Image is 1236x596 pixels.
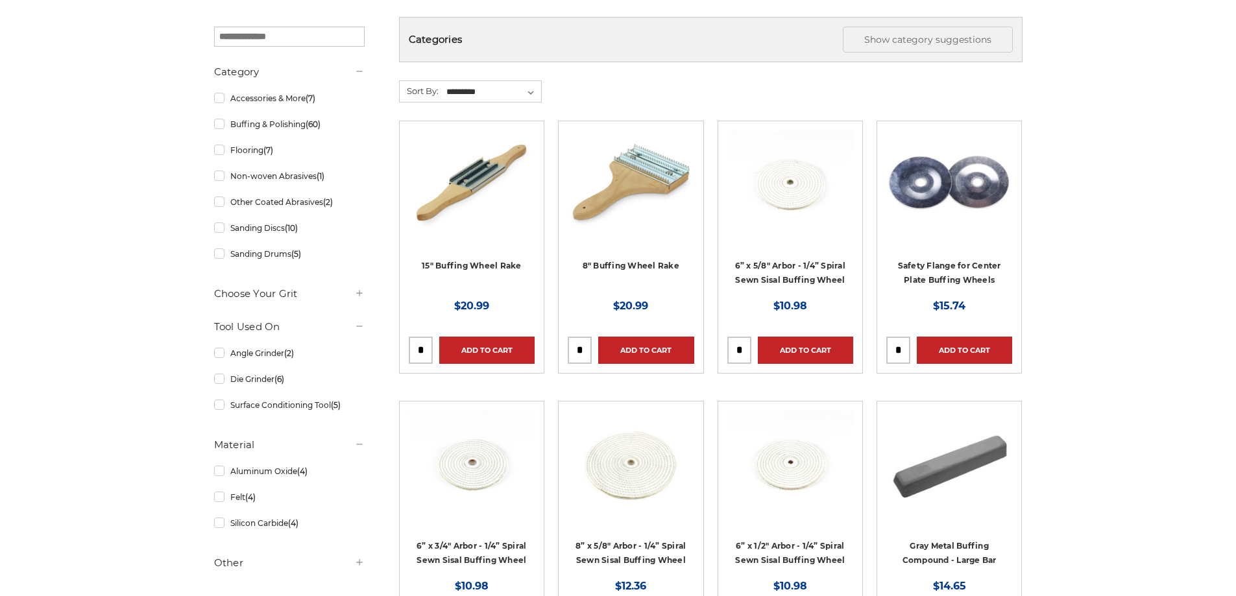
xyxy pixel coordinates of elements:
[568,130,694,234] img: 8 inch single handle buffing wheel rake
[400,81,439,101] label: Sort By:
[409,130,535,234] img: double handle buffing wheel cleaning rake
[263,145,273,155] span: (7)
[886,411,1012,514] img: Gray Buffing Compound
[727,130,853,296] a: 6” x 5/8" Arbor - 1/4” Spiral Sewn Sisal Buffing Wheel
[214,394,365,416] a: Surface Conditioning Tool(5)
[727,411,853,514] img: 6” x 1/2" Arbor - 1/4” Spiral Sewn Sisal Buffing Wheel
[214,460,365,483] a: Aluminum Oxide(4)
[297,466,308,476] span: (4)
[886,130,1012,234] img: 4 inch safety flange for center plate airway buffs
[331,400,341,410] span: (5)
[933,300,965,312] span: $15.74
[409,411,535,514] img: 6” x 3/4" Arbor - 1/4” Spiral Sewn Sisal Buffing Wheel
[214,113,365,136] a: Buffing & Polishing(60)
[214,368,365,390] a: Die Grinder(6)
[214,139,365,161] a: Flooring(7)
[613,300,648,312] span: $20.99
[773,580,807,592] span: $10.98
[274,374,284,384] span: (6)
[214,437,365,453] h5: Material
[284,348,294,358] span: (2)
[214,87,365,110] a: Accessories & More(7)
[214,486,365,508] a: Felt(4)
[568,130,694,296] a: 8 inch single handle buffing wheel rake
[306,93,315,103] span: (7)
[773,300,807,312] span: $10.98
[886,130,1012,296] a: 4 inch safety flange for center plate airway buffs
[409,130,535,296] a: double handle buffing wheel cleaning rake
[214,191,365,213] a: Other Coated Abrasives(2)
[758,337,853,364] a: Add to Cart
[727,130,853,234] img: 6” x 5/8" Arbor - 1/4” Spiral Sewn Sisal Buffing Wheel
[245,492,256,502] span: (4)
[214,286,365,302] h5: Choose Your Grit
[439,337,535,364] a: Add to Cart
[323,197,333,207] span: (2)
[568,411,694,577] a: 8” x 5/8" Arbor - 1/4” Spiral Sewn Sisal Buffing Wheel
[214,64,365,80] h5: Category
[727,411,853,577] a: 6” x 1/2" Arbor - 1/4” Spiral Sewn Sisal Buffing Wheel
[214,342,365,364] a: Angle Grinder(2)
[214,243,365,265] a: Sanding Drums(5)
[886,411,1012,577] a: Gray Buffing Compound
[409,27,1013,53] h5: Categories
[291,249,301,259] span: (5)
[444,82,541,102] select: Sort By:
[598,337,694,364] a: Add to Cart
[933,580,966,592] span: $14.65
[317,171,324,181] span: (1)
[214,512,365,534] a: Silicon Carbide(4)
[454,300,489,312] span: $20.99
[288,518,298,528] span: (4)
[214,319,365,335] h5: Tool Used On
[843,27,1013,53] button: Show category suggestions
[214,217,365,239] a: Sanding Discs(10)
[568,411,694,514] img: 8” x 5/8" Arbor - 1/4” Spiral Sewn Sisal Buffing Wheel
[214,555,365,571] h5: Other
[285,223,298,233] span: (10)
[615,580,646,592] span: $12.36
[306,119,321,129] span: (60)
[455,580,489,592] span: $10.98
[409,411,535,577] a: 6” x 3/4" Arbor - 1/4” Spiral Sewn Sisal Buffing Wheel
[917,337,1012,364] a: Add to Cart
[214,165,365,187] a: Non-woven Abrasives(1)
